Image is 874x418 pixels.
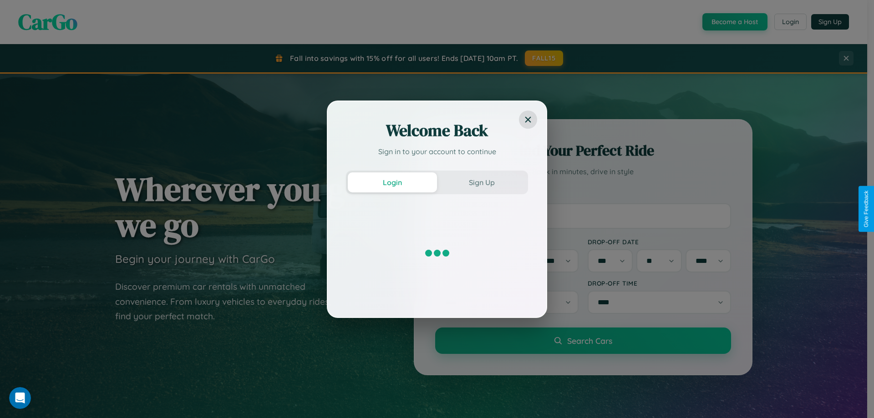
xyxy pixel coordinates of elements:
iframe: Intercom live chat [9,387,31,409]
button: Sign Up [437,172,526,192]
p: Sign in to your account to continue [346,146,528,157]
h2: Welcome Back [346,120,528,141]
button: Login [348,172,437,192]
div: Give Feedback [863,191,869,227]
